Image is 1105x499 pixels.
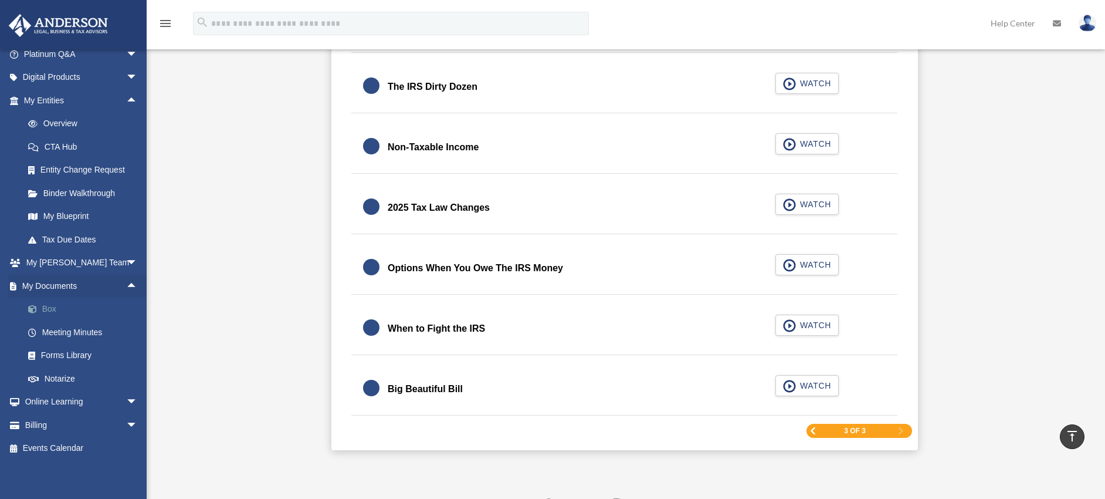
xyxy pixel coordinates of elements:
[796,380,831,392] span: WATCH
[796,77,831,89] span: WATCH
[796,198,831,210] span: WATCH
[8,89,155,112] a: My Entitiesarrow_drop_up
[126,413,150,437] span: arrow_drop_down
[363,315,886,343] a: When to Fight the IRS WATCH
[775,133,839,154] button: WATCH
[8,251,155,275] a: My [PERSON_NAME] Teamarrow_drop_down
[16,367,155,390] a: Notarize
[8,413,155,437] a: Billingarrow_drop_down
[8,66,155,89] a: Digital Productsarrow_drop_down
[16,228,155,251] a: Tax Due Dates
[775,375,839,396] button: WATCH
[126,274,150,298] span: arrow_drop_up
[1060,424,1084,449] a: vertical_align_top
[5,14,111,37] img: Anderson Advisors Platinum Portal
[158,21,172,31] a: menu
[196,16,209,29] i: search
[16,112,155,136] a: Overview
[796,319,831,331] span: WATCH
[8,437,155,460] a: Events Calendar
[158,16,172,31] i: menu
[775,73,839,94] button: WATCH
[1079,15,1096,32] img: User Pic
[775,254,839,275] button: WATCH
[388,139,479,156] div: Non-Taxable Income
[126,390,150,414] span: arrow_drop_down
[126,66,150,90] span: arrow_drop_down
[775,194,839,215] button: WATCH
[363,194,886,222] a: 2025 Tax Law Changes WATCH
[363,375,886,403] a: Big Beautiful Bill WATCH
[388,260,563,277] div: Options When You Owe The IRS Money
[1065,429,1079,443] i: vertical_align_top
[126,42,150,66] span: arrow_drop_down
[16,135,155,159] a: CTA Hub
[8,390,155,414] a: Online Learningarrow_drop_down
[126,251,150,275] span: arrow_drop_down
[16,205,155,228] a: My Blueprint
[388,381,463,397] div: Big Beautiful Bill
[8,42,155,66] a: Platinum Q&Aarrow_drop_down
[844,427,866,434] span: 3 of 3
[363,254,886,282] a: Options When You Owe The IRS Money WATCH
[363,133,886,161] a: Non-Taxable Income WATCH
[8,274,155,298] a: My Documentsarrow_drop_up
[126,89,150,113] span: arrow_drop_up
[16,181,155,205] a: Binder Walkthrough
[809,427,816,435] a: Previous Page
[16,159,155,182] a: Entity Change Request
[796,259,831,271] span: WATCH
[388,321,485,337] div: When to Fight the IRS
[16,298,155,321] a: Box
[796,138,831,150] span: WATCH
[16,321,155,344] a: Meeting Minutes
[363,73,886,101] a: The IRS Dirty Dozen WATCH
[388,200,490,216] div: 2025 Tax Law Changes
[16,344,155,367] a: Forms Library
[388,79,477,95] div: The IRS Dirty Dozen
[775,315,839,336] button: WATCH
